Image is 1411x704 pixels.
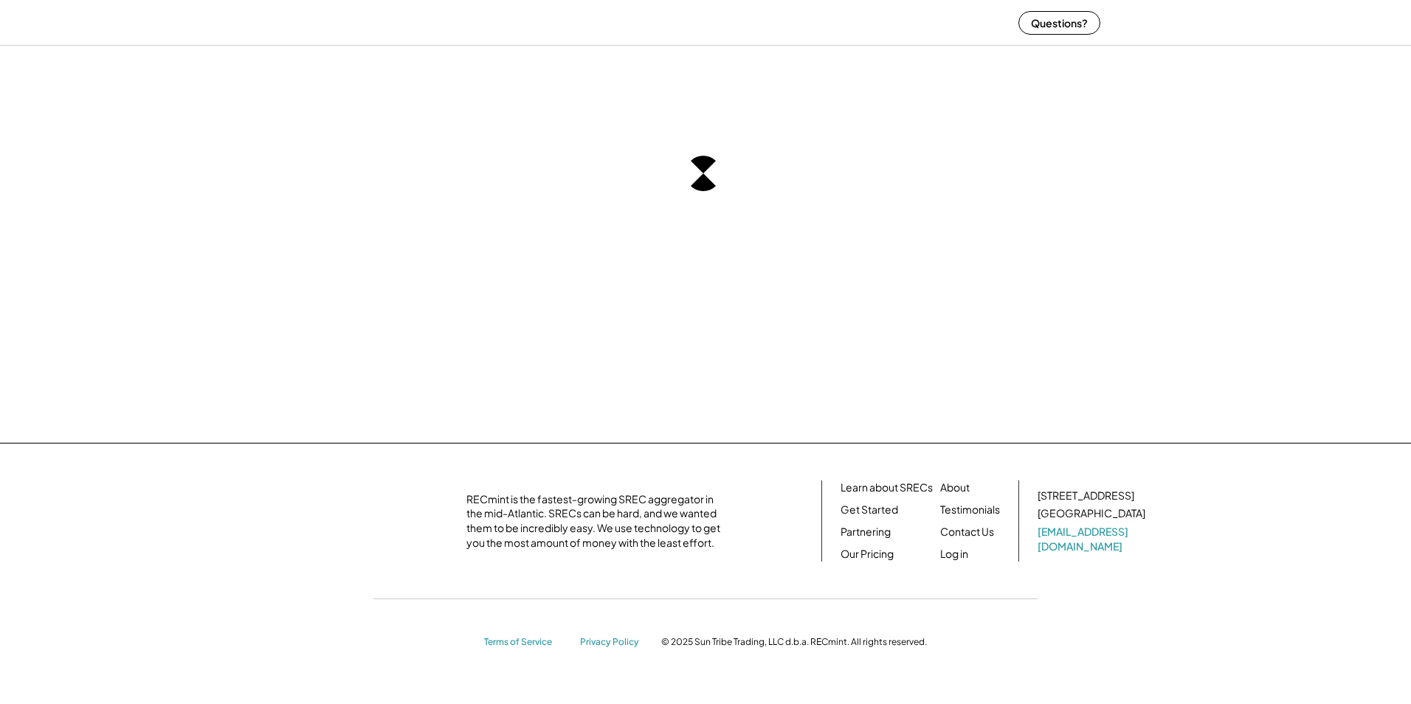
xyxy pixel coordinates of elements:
a: Log in [940,547,968,562]
button: Questions? [1018,11,1100,35]
a: Our Pricing [841,547,894,562]
img: yH5BAEAAAAALAAAAAABAAEAAAIBRAA7 [311,3,414,42]
a: Contact Us [940,525,994,539]
a: Privacy Policy [580,636,646,649]
a: [EMAIL_ADDRESS][DOMAIN_NAME] [1038,525,1148,553]
div: © 2025 Sun Tribe Trading, LLC d.b.a. RECmint. All rights reserved. [661,636,927,648]
a: Testimonials [940,503,1000,517]
div: [STREET_ADDRESS] [1038,489,1134,503]
a: Terms of Service [484,636,565,649]
a: About [940,480,970,495]
a: Get Started [841,503,898,517]
div: RECmint is the fastest-growing SREC aggregator in the mid-Atlantic. SRECs can be hard, and we wan... [466,492,728,550]
a: Partnering [841,525,891,539]
img: yH5BAEAAAAALAAAAAABAAEAAAIBRAA7 [322,495,448,547]
a: Learn about SRECs [841,480,933,495]
div: [GEOGRAPHIC_DATA] [1038,506,1145,521]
